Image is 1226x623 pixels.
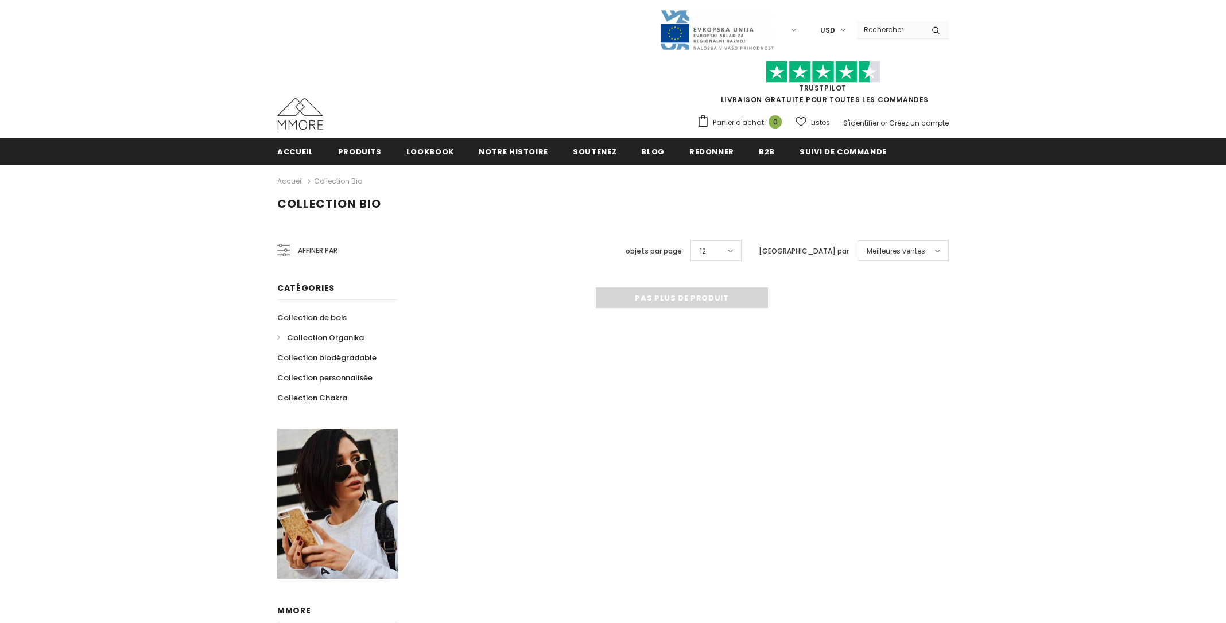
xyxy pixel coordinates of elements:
a: Panier d'achat 0 [697,114,787,131]
label: [GEOGRAPHIC_DATA] par [759,246,849,257]
span: MMORE [277,605,311,616]
span: Redonner [689,146,734,157]
span: Notre histoire [479,146,548,157]
span: Collection biodégradable [277,352,377,363]
input: Search Site [857,21,923,38]
a: Créez un compte [889,118,949,128]
span: LIVRAISON GRATUITE POUR TOUTES LES COMMANDES [697,66,949,104]
span: Collection Chakra [277,392,347,403]
img: Javni Razpis [659,9,774,51]
span: Lookbook [406,146,454,157]
img: Cas MMORE [277,98,323,130]
a: Collection Bio [314,176,362,186]
span: or [880,118,887,128]
a: Collection Chakra [277,388,347,408]
span: Accueil [277,146,313,157]
a: Notre histoire [479,138,548,164]
a: Collection de bois [277,307,347,328]
span: Panier d'achat [713,117,764,129]
a: Suivi de commande [800,138,887,164]
span: Collection Bio [277,196,381,212]
span: USD [820,25,835,36]
span: Listes [811,117,830,129]
span: Collection de bois [277,312,347,323]
a: Collection biodégradable [277,348,377,368]
a: TrustPilot [799,83,847,93]
a: soutenez [573,138,616,164]
a: Collection personnalisée [277,368,373,388]
span: Blog [641,146,665,157]
a: Accueil [277,138,313,164]
a: S'identifier [843,118,879,128]
span: Collection Organika [287,332,364,343]
span: Meilleures ventes [867,246,925,257]
a: Javni Razpis [659,25,774,34]
span: B2B [759,146,775,157]
a: Listes [796,112,830,133]
span: Catégories [277,282,335,294]
span: soutenez [573,146,616,157]
a: Redonner [689,138,734,164]
span: Produits [338,146,382,157]
label: objets par page [626,246,682,257]
span: Suivi de commande [800,146,887,157]
span: 0 [769,115,782,129]
a: Produits [338,138,382,164]
a: Collection Organika [277,328,364,348]
a: Blog [641,138,665,164]
img: Faites confiance aux étoiles pilotes [766,61,880,83]
a: B2B [759,138,775,164]
span: Affiner par [298,244,337,257]
a: Accueil [277,174,303,188]
span: Collection personnalisée [277,372,373,383]
span: 12 [700,246,706,257]
a: Lookbook [406,138,454,164]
